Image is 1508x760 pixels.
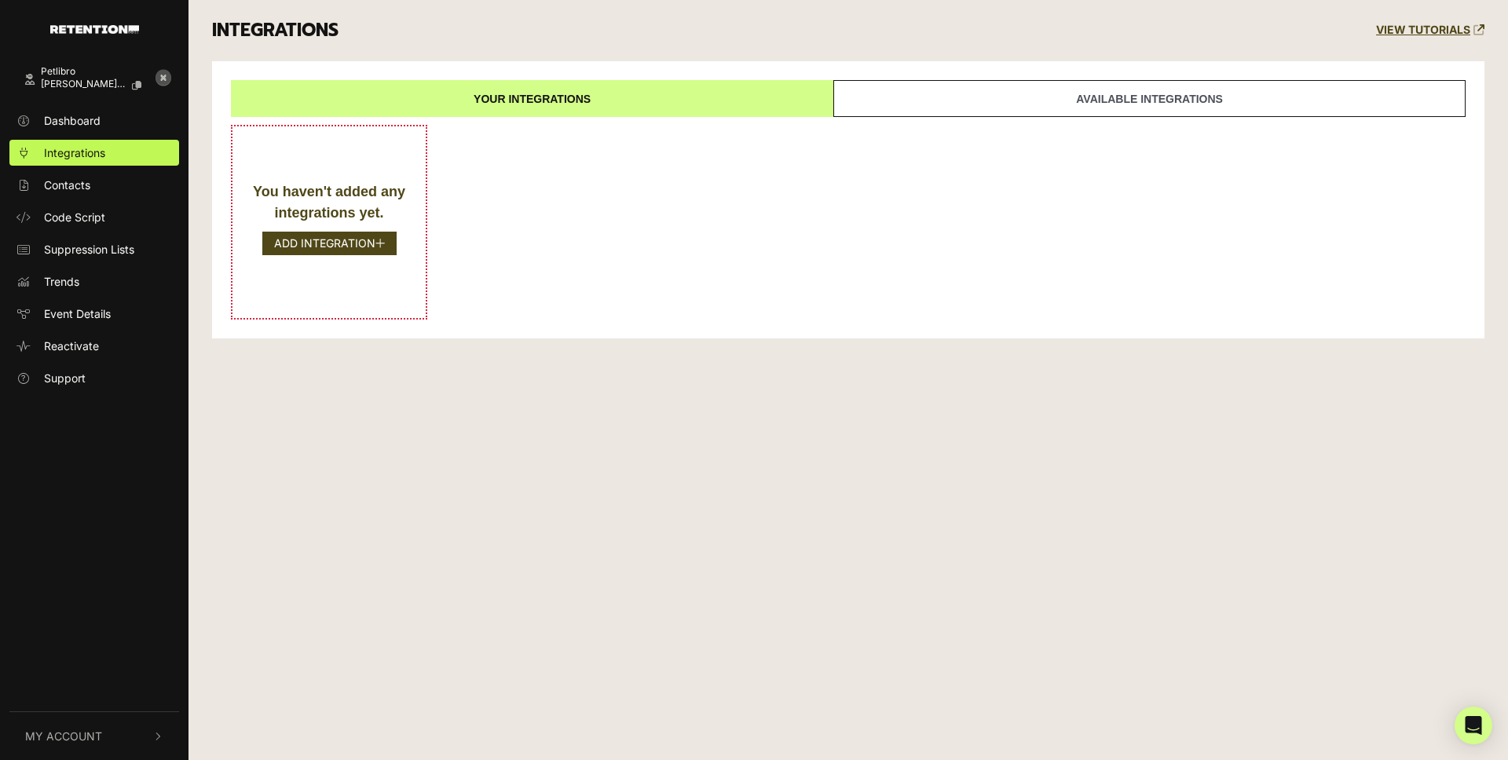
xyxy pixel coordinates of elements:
[25,728,102,744] span: My Account
[44,177,90,193] span: Contacts
[44,241,134,258] span: Suppression Lists
[9,204,179,230] a: Code Script
[9,269,179,294] a: Trends
[44,144,105,161] span: Integrations
[50,25,139,34] img: Retention.com
[1455,707,1492,744] div: Open Intercom Messenger
[44,305,111,322] span: Event Details
[9,140,179,166] a: Integrations
[44,273,79,290] span: Trends
[9,108,179,133] a: Dashboard
[9,236,179,262] a: Suppression Lists
[41,66,154,77] div: Petlibro
[9,712,179,760] button: My Account
[44,338,99,354] span: Reactivate
[248,181,410,224] div: You haven't added any integrations yet.
[9,365,179,391] a: Support
[231,80,833,117] a: Your integrations
[9,333,179,359] a: Reactivate
[9,172,179,198] a: Contacts
[44,370,86,386] span: Support
[262,232,397,255] button: ADD INTEGRATION
[44,209,105,225] span: Code Script
[212,20,339,42] h3: INTEGRATIONS
[9,301,179,327] a: Event Details
[41,79,126,90] span: [PERSON_NAME].jia+petlibr...
[1376,24,1484,37] a: VIEW TUTORIALS
[9,59,148,101] a: Petlibro [PERSON_NAME].jia+petlibr...
[44,112,101,129] span: Dashboard
[833,80,1466,117] a: Available integrations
